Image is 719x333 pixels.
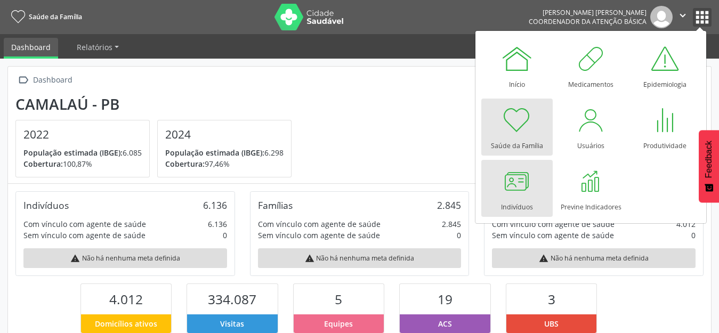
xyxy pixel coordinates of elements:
[203,199,227,211] div: 6.136
[165,158,284,169] p: 97,46%
[70,254,80,263] i: warning
[220,318,244,329] span: Visitas
[699,130,719,202] button: Feedback - Mostrar pesquisa
[673,6,693,28] button: 
[629,99,701,156] a: Produtividade
[555,160,627,217] a: Previne Indicadores
[442,218,461,230] div: 2.845
[676,218,696,230] div: 4.012
[335,290,342,308] span: 5
[23,148,123,158] span: População estimada (IBGE):
[23,128,142,141] h4: 2022
[208,290,256,308] span: 334.087
[7,8,82,26] a: Saúde da Família
[481,37,553,94] a: Início
[492,218,615,230] div: Com vínculo com agente de saúde
[691,230,696,241] div: 0
[438,290,453,308] span: 19
[438,318,452,329] span: ACS
[539,254,548,263] i: warning
[109,290,143,308] span: 4.012
[258,218,381,230] div: Com vínculo com agente de saúde
[4,38,58,59] a: Dashboard
[481,160,553,217] a: Indivíduos
[23,248,227,268] div: Não há nenhuma meta definida
[29,12,82,21] span: Saúde da Família
[258,230,380,241] div: Sem vínculo com agente de saúde
[650,6,673,28] img: img
[23,218,146,230] div: Com vínculo com agente de saúde
[704,141,714,178] span: Feedback
[492,248,696,268] div: Não há nenhuma meta definida
[208,218,227,230] div: 6.136
[95,318,157,329] span: Domicílios ativos
[165,128,284,141] h4: 2024
[15,72,31,88] i: 
[457,230,461,241] div: 0
[492,230,614,241] div: Sem vínculo com agente de saúde
[258,248,462,268] div: Não há nenhuma meta definida
[258,199,293,211] div: Famílias
[324,318,353,329] span: Equipes
[23,159,63,169] span: Cobertura:
[437,199,461,211] div: 2.845
[548,290,555,308] span: 3
[305,254,314,263] i: warning
[555,37,627,94] a: Medicamentos
[23,230,146,241] div: Sem vínculo com agente de saúde
[555,99,627,156] a: Usuários
[31,72,74,88] div: Dashboard
[77,42,112,52] span: Relatórios
[69,38,126,56] a: Relatórios
[629,37,701,94] a: Epidemiologia
[23,158,142,169] p: 100,87%
[23,199,69,211] div: Indivíduos
[15,72,74,88] a:  Dashboard
[677,10,689,21] i: 
[23,147,142,158] p: 6.085
[529,8,647,17] div: [PERSON_NAME] [PERSON_NAME]
[693,8,712,27] button: apps
[165,159,205,169] span: Cobertura:
[481,99,553,156] a: Saúde da Família
[165,147,284,158] p: 6.298
[223,230,227,241] div: 0
[544,318,559,329] span: UBS
[165,148,264,158] span: População estimada (IBGE):
[15,95,299,113] div: Camalaú - PB
[529,17,647,26] span: Coordenador da Atenção Básica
